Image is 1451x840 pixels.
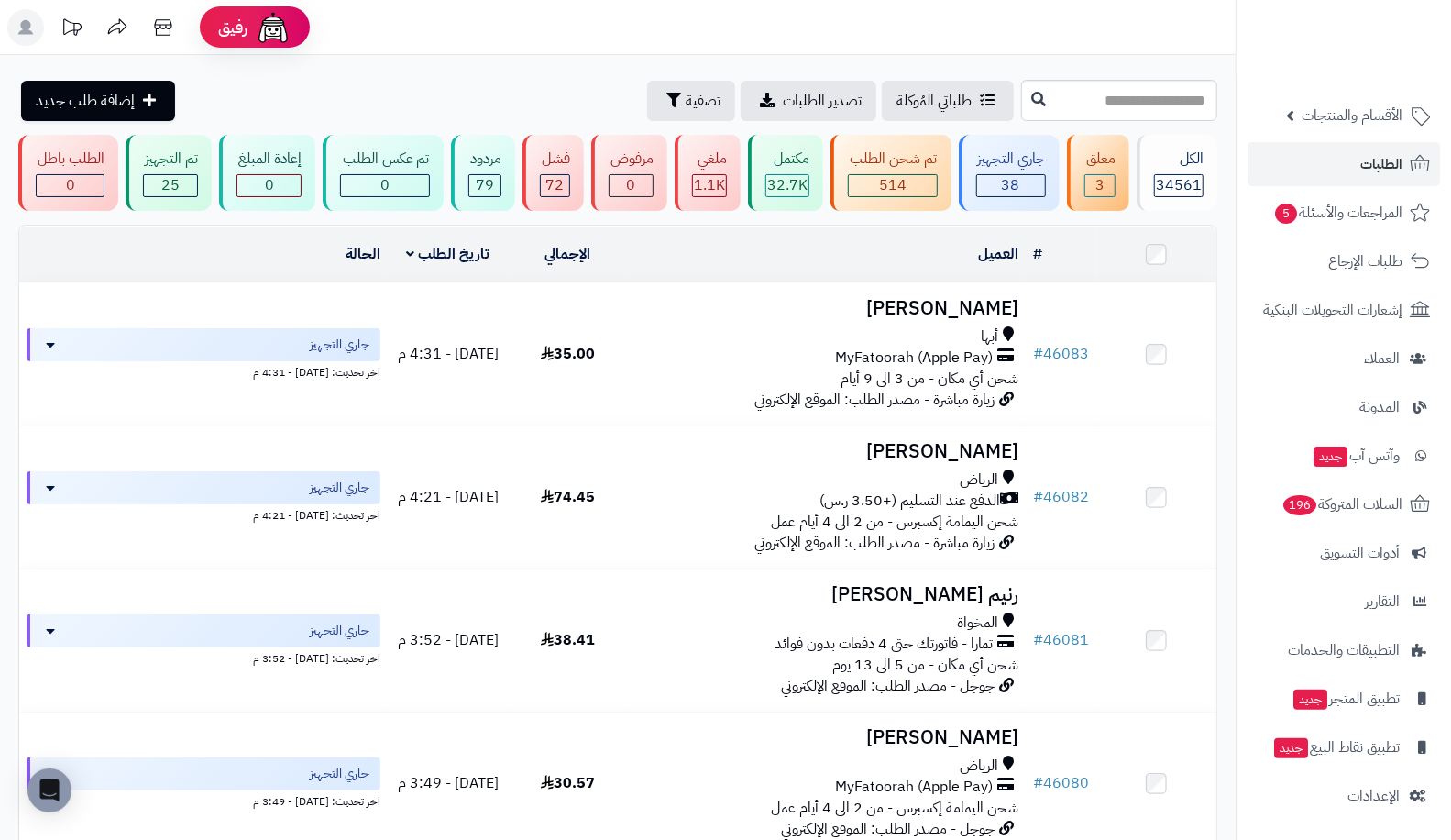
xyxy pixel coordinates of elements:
[36,90,135,112] span: إضافة طلب جديد
[771,797,1018,819] span: شحن اليمامة إكسبرس - من 2 الى 4 أيام عمل
[671,135,744,211] a: ملغي 1.1K
[540,149,570,170] div: فشل
[1248,531,1440,575] a: أدوات التسويق
[541,629,595,651] span: 38.41
[1063,135,1133,211] a: معلق 3
[236,149,302,170] div: إعادة المبلغ
[1359,394,1400,420] span: المدونة
[775,634,993,655] span: تمارا - فاتورتك حتى 4 دفعات بدون فوائد
[1320,540,1400,566] span: أدوات التسويق
[66,174,75,196] span: 0
[215,135,319,211] a: إعادة المبلغ 0
[1033,243,1042,265] a: #
[635,298,1019,319] h3: [PERSON_NAME]
[977,175,1045,196] div: 38
[15,135,122,211] a: الطلب باطل 0
[835,777,993,798] span: MyFatoorah (Apple Pay)
[341,175,428,196] div: 0
[1033,343,1043,365] span: #
[1133,135,1221,211] a: الكل34561
[754,532,995,554] span: زيارة مباشرة - مصدر الطلب: الموقع الإلكتروني
[879,174,907,196] span: 514
[635,584,1019,605] h3: رنيم [PERSON_NAME]
[819,491,1000,512] span: الدفع عند التسليم (+3.50 ر.س)
[832,654,1018,676] span: شحن أي مكان - من 5 الى 13 يوم
[955,135,1063,211] a: جاري التجهيز 38
[841,368,1018,390] span: شحن أي مكان - من 3 الى 9 أيام
[626,174,635,196] span: 0
[1248,774,1440,818] a: الإعدادات
[255,9,291,46] img: ai-face.png
[1085,175,1115,196] div: 3
[1288,637,1400,663] span: التطبيقات والخدمات
[1314,447,1347,467] span: جديد
[1283,495,1316,515] span: 196
[1292,686,1400,712] span: تطبيق المتجر
[541,486,595,508] span: 74.45
[1248,725,1440,769] a: تطبيق نقاط البيعجديد
[398,772,499,794] span: [DATE] - 3:49 م
[976,149,1046,170] div: جاري التجهيز
[694,174,725,196] span: 1.1K
[609,149,654,170] div: مرفوض
[1263,297,1402,323] span: إشعارات التحويلات البنكية
[37,175,104,196] div: 0
[610,175,653,196] div: 0
[310,479,369,497] span: جاري التجهيز
[1248,677,1440,721] a: تطبيق المتجرجديد
[693,175,726,196] div: 1132
[1293,690,1327,710] span: جديد
[310,765,369,783] span: جاري التجهيز
[310,622,369,640] span: جاري التجهيز
[541,175,569,196] div: 72
[21,81,175,121] a: إضافة طلب جديد
[766,175,808,196] div: 32698
[1347,783,1400,809] span: الإعدادات
[237,175,301,196] div: 0
[957,613,998,634] span: المخواة
[1248,482,1440,526] a: السلات المتروكة196
[744,135,827,211] a: مكتمل 32.7K
[1364,346,1400,371] span: العملاء
[1275,204,1297,224] span: 5
[1281,492,1402,517] span: السلات المتروكة
[1002,174,1020,196] span: 38
[754,389,995,411] span: زيارة مباشرة - مصدر الطلب: الموقع الإلكتروني
[635,727,1019,748] h3: [PERSON_NAME]
[519,135,588,211] a: فشل 72
[447,135,519,211] a: مردود 79
[541,343,595,365] span: 35.00
[960,756,998,777] span: الرياض
[827,135,954,211] a: تم شحن الطلب 514
[27,768,71,812] div: Open Intercom Messenger
[835,348,993,369] span: MyFatoorah (Apple Pay)
[398,343,499,365] span: [DATE] - 4:31 م
[978,243,1018,265] a: العميل
[545,174,564,196] span: 72
[1248,191,1440,235] a: المراجعات والأسئلة5
[541,772,595,794] span: 30.57
[635,441,1019,462] h3: [PERSON_NAME]
[1248,239,1440,283] a: طلبات الإرجاع
[1033,629,1043,651] span: #
[781,818,995,840] span: جوجل - مصدر الطلب: الموقع الإلكتروني
[1248,628,1440,672] a: التطبيقات والخدمات
[1328,249,1402,274] span: طلبات الإرجاع
[767,174,808,196] span: 32.7K
[1248,434,1440,478] a: وآتس آبجديد
[848,149,937,170] div: تم شحن الطلب
[1154,149,1204,170] div: الكل
[882,81,1014,121] a: طلباتي المُوكلة
[27,647,380,667] div: اخر تحديث: [DATE] - 3:52 م
[981,326,998,348] span: أبها
[1033,486,1043,508] span: #
[143,149,198,170] div: تم التجهيز
[346,243,380,265] a: الحالة
[692,149,727,170] div: ملغي
[1248,385,1440,429] a: المدونة
[1156,174,1202,196] span: 34561
[896,90,972,112] span: طلباتي المُوكلة
[1095,174,1105,196] span: 3
[1273,200,1402,226] span: المراجعات والأسئلة
[1326,50,1434,88] img: logo-2.png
